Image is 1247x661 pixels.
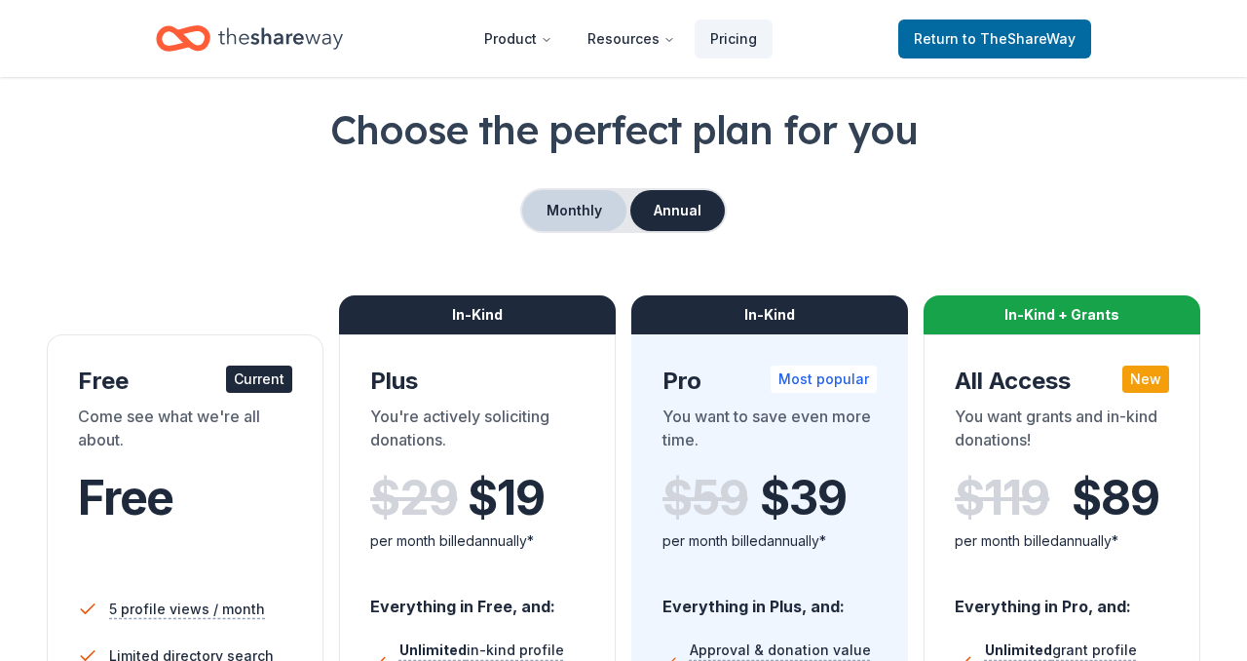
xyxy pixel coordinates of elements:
span: $ 39 [760,471,846,525]
button: Resources [572,19,691,58]
span: to TheShareWay [963,30,1076,47]
div: You want to save even more time. [662,405,877,459]
span: Unlimited [399,642,467,658]
span: $ 19 [468,471,544,525]
div: per month billed annually* [662,529,877,553]
div: You're actively soliciting donations. [370,405,585,459]
button: Monthly [522,190,626,231]
div: Plus [370,366,585,397]
div: per month billed annually* [370,529,585,553]
div: In-Kind + Grants [924,295,1200,334]
button: Product [469,19,568,58]
div: In-Kind [339,295,616,334]
span: Return [914,27,1076,51]
h1: Choose the perfect plan for you [47,102,1200,157]
a: Returnto TheShareWay [898,19,1091,58]
nav: Main [469,16,773,61]
span: Unlimited [985,642,1052,658]
span: Free [78,469,173,526]
div: Free [78,366,292,397]
a: Home [156,16,343,61]
span: $ 89 [1072,471,1158,525]
div: Pro [662,366,877,397]
div: Current [226,366,292,393]
div: Everything in Free, and: [370,578,585,619]
div: You want grants and in-kind donations! [955,405,1169,459]
div: Come see what we're all about. [78,405,292,459]
div: New [1122,366,1169,393]
a: Pricing [695,19,773,58]
div: All Access [955,366,1169,397]
button: Annual [630,190,725,231]
div: Everything in Plus, and: [662,578,877,619]
div: Most popular [771,366,877,393]
span: 5 profile views / month [109,598,265,621]
div: In-Kind [631,295,908,334]
div: Everything in Pro, and: [955,578,1169,619]
div: per month billed annually* [955,529,1169,553]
